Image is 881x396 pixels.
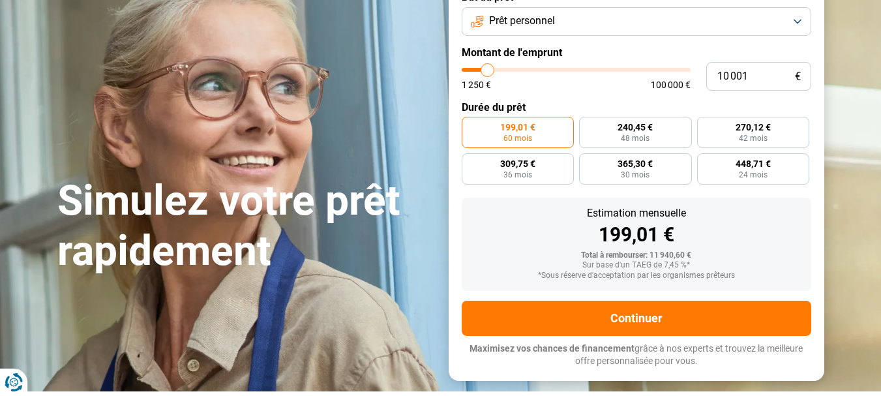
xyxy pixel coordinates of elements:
span: 42 mois [739,134,768,142]
span: Prêt personnel [489,14,555,28]
span: 30 mois [621,171,650,179]
div: Sur base d'un TAEG de 7,45 %* [472,261,801,270]
span: 448,71 € [736,159,771,168]
span: 199,01 € [500,123,535,132]
span: 36 mois [503,171,532,179]
div: 199,01 € [472,225,801,245]
span: 100 000 € [651,80,691,89]
button: Continuer [462,301,811,336]
span: 365,30 € [618,159,653,168]
span: 48 mois [621,134,650,142]
h1: Simulez votre prêt rapidement [57,176,433,277]
span: 1 250 € [462,80,491,89]
span: 240,45 € [618,123,653,132]
div: *Sous réserve d'acceptation par les organismes prêteurs [472,271,801,281]
span: 270,12 € [736,123,771,132]
button: Prêt personnel [462,7,811,36]
span: 60 mois [503,134,532,142]
label: Montant de l'emprunt [462,46,811,59]
span: Maximisez vos chances de financement [470,343,635,354]
div: Estimation mensuelle [472,208,801,219]
div: Total à rembourser: 11 940,60 € [472,251,801,260]
span: 24 mois [739,171,768,179]
label: Durée du prêt [462,101,811,114]
p: grâce à nos experts et trouvez la meilleure offre personnalisée pour vous. [462,343,811,368]
span: 309,75 € [500,159,535,168]
span: € [795,71,801,82]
